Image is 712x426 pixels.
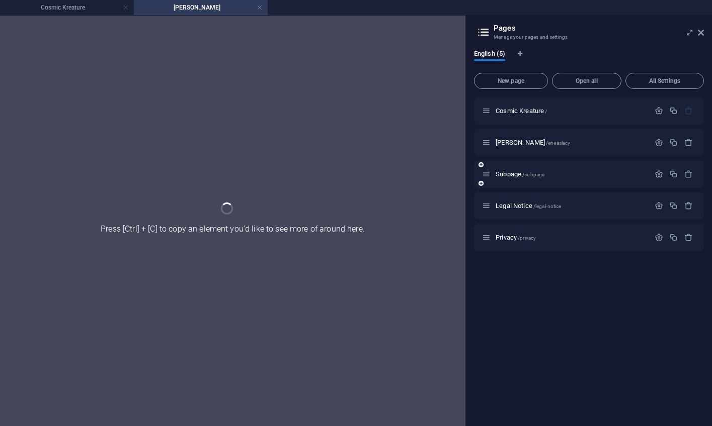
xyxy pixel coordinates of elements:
[655,106,663,115] div: Settings
[474,73,548,89] button: New page
[669,233,678,242] div: Duplicate
[496,234,536,241] span: Click to open page
[493,108,650,114] div: Cosmic Kreature/
[655,201,663,210] div: Settings
[493,171,650,177] div: Subpage/subpage
[134,2,268,13] h4: [PERSON_NAME]
[474,50,704,69] div: Language Tabs
[496,170,544,178] span: Click to open page
[557,78,617,84] span: Open all
[533,203,562,209] span: /legal-notice
[493,139,650,146] div: [PERSON_NAME]/eneaslacy
[496,139,570,146] span: Click to open page
[474,48,505,62] span: English (5)
[684,233,693,242] div: Remove
[669,138,678,147] div: Duplicate
[655,138,663,147] div: Settings
[669,106,678,115] div: Duplicate
[684,106,693,115] div: The startpage cannot be deleted
[545,109,547,114] span: /
[669,201,678,210] div: Duplicate
[552,73,621,89] button: Open all
[518,235,536,241] span: /privacy
[655,233,663,242] div: Settings
[496,202,561,209] span: Click to open page
[684,170,693,178] div: Remove
[494,24,704,33] h2: Pages
[625,73,704,89] button: All Settings
[522,172,544,177] span: /subpage
[655,170,663,178] div: Settings
[684,201,693,210] div: Remove
[493,234,650,241] div: Privacy/privacy
[493,202,650,209] div: Legal Notice/legal-notice
[546,140,570,146] span: /eneaslacy
[479,78,543,84] span: New page
[494,33,684,42] h3: Manage your pages and settings
[630,78,699,84] span: All Settings
[496,107,547,115] span: Click to open page
[684,138,693,147] div: Remove
[669,170,678,178] div: Duplicate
